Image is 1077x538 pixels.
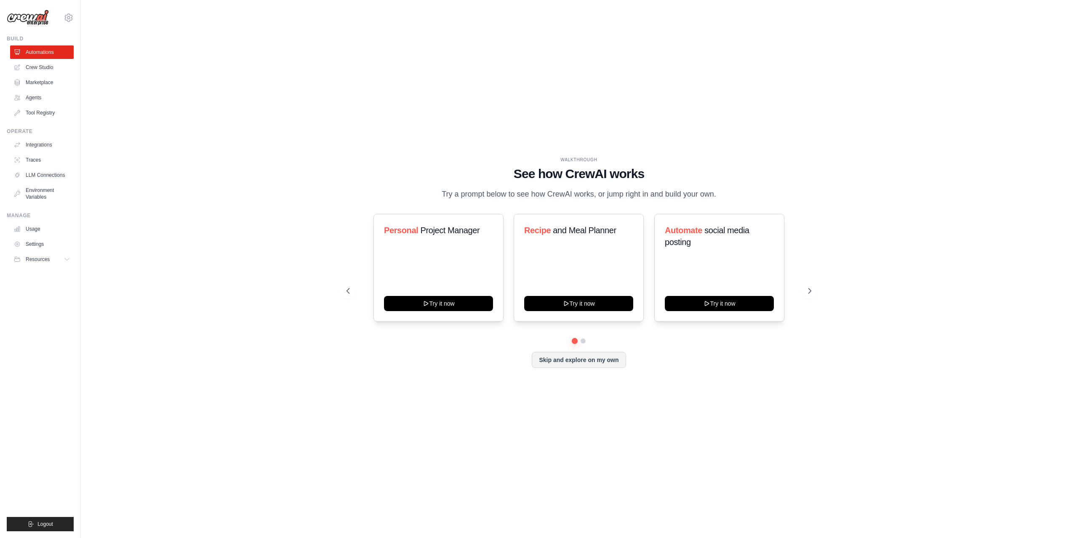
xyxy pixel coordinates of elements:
button: Resources [10,253,74,266]
span: social media posting [665,226,749,247]
button: Try it now [524,296,633,311]
a: LLM Connections [10,168,74,182]
span: Project Manager [420,226,480,235]
span: Automate [665,226,702,235]
a: Agents [10,91,74,104]
button: Logout [7,517,74,531]
a: Environment Variables [10,184,74,204]
span: Resources [26,256,50,263]
a: Tool Registry [10,106,74,120]
a: Traces [10,153,74,167]
a: Usage [10,222,74,236]
h1: See how CrewAI works [347,166,811,181]
span: and Meal Planner [553,226,616,235]
button: Try it now [384,296,493,311]
div: Operate [7,128,74,135]
div: WALKTHROUGH [347,157,811,163]
button: Try it now [665,296,774,311]
button: Skip and explore on my own [532,352,626,368]
a: Integrations [10,138,74,152]
a: Marketplace [10,76,74,89]
a: Crew Studio [10,61,74,74]
a: Settings [10,237,74,251]
div: Build [7,35,74,42]
div: Manage [7,212,74,219]
span: Personal [384,226,418,235]
a: Automations [10,45,74,59]
span: Recipe [524,226,551,235]
img: Logo [7,10,49,26]
span: Logout [37,521,53,527]
p: Try a prompt below to see how CrewAI works, or jump right in and build your own. [437,188,720,200]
